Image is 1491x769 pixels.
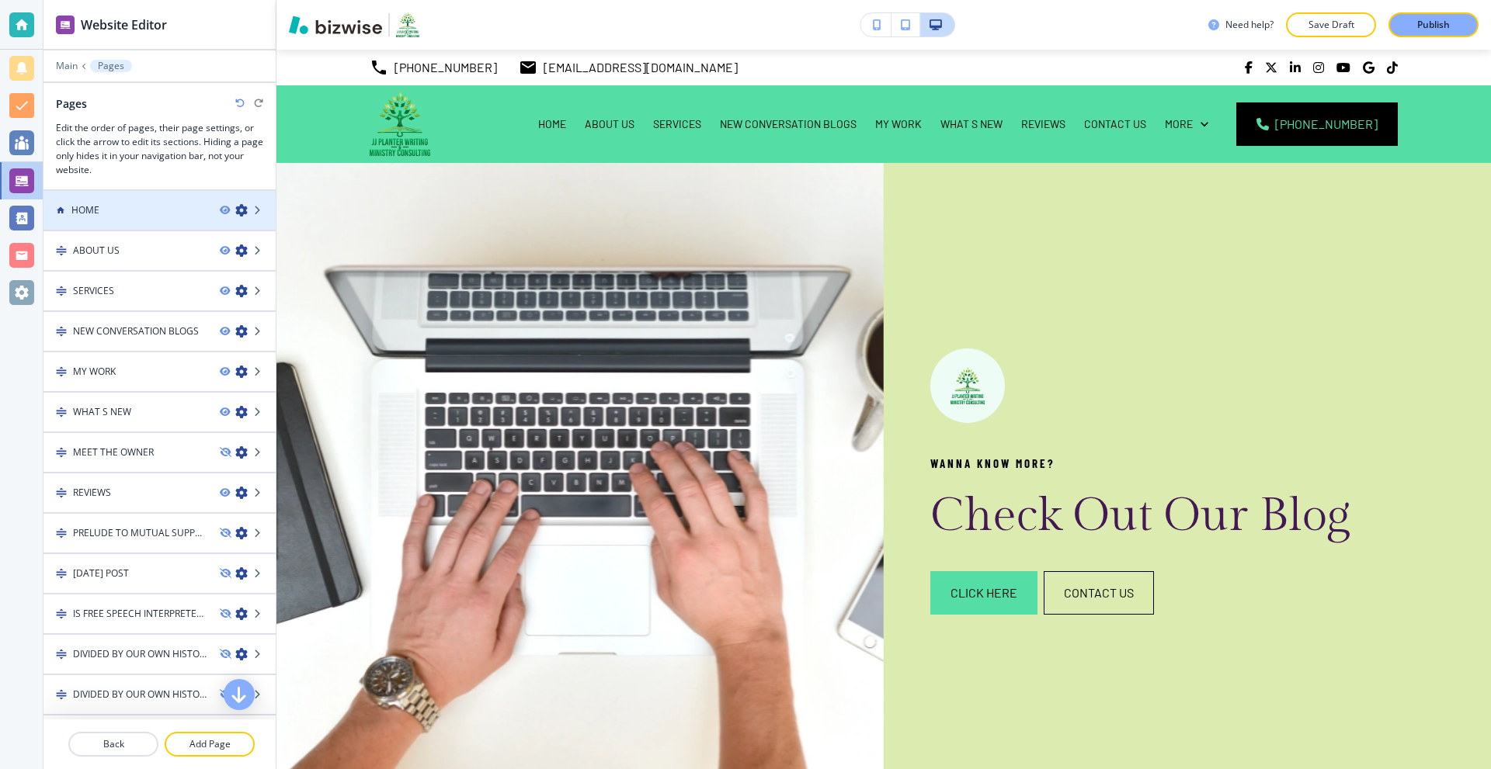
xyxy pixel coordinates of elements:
a: [EMAIL_ADDRESS][DOMAIN_NAME] [519,56,738,79]
div: DragMEET THE OWNER [43,433,276,473]
div: DragTRACKING THE PATH OF HOW FAITH WORKS [43,715,276,756]
img: c84c76eb4e012960308a6314175d4626.webp [951,367,985,404]
p: SERVICES [653,116,701,132]
img: Drag [56,528,67,539]
img: Drag [56,245,67,256]
div: DragSERVICES [43,272,276,312]
p: ABOUT US [585,116,634,132]
p: [EMAIL_ADDRESS][DOMAIN_NAME] [544,56,738,79]
img: Your Logo [396,12,419,37]
div: DragIS FREE SPEECH INTERPRETED BY WHO SAYS WHAT [43,594,276,635]
img: Drag [56,487,67,498]
img: Drag [56,447,67,458]
h3: Need help? [1225,18,1274,32]
div: HOME [43,191,276,231]
button: Save Draft [1286,12,1376,37]
div: Drag[DATE] POST [43,554,276,594]
h4: REVIEWS [73,486,111,500]
h4: PRELUDE TO MUTUAL SUPPORT BY AVERTING FORCEFUL RELIGION UNDERSTANDING [DEMOGRAPHIC_DATA] JUDGMENT... [73,526,207,540]
button: Main [56,61,78,71]
button: click here [930,571,1037,615]
button: Pages [90,60,132,72]
h4: MEET THE OWNER [73,445,154,459]
h4: WHAT S NEW [73,405,131,419]
h2: Website Editor [81,16,167,34]
button: Add Page [165,732,255,757]
img: Drag [56,286,67,296]
div: DragPRELUDE TO MUTUAL SUPPORT BY AVERTING FORCEFUL RELIGION UNDERSTANDING [DEMOGRAPHIC_DATA] JUDG... [43,514,276,554]
span: click here [951,584,1017,602]
div: DragREVIEWS [43,473,276,514]
p: Wanna Know More? [930,454,1444,473]
a: [PHONE_NUMBER] [370,56,497,79]
p: CONTACT US [1084,116,1146,132]
img: Drag [56,608,67,619]
img: Drag [56,407,67,417]
span: [PHONE_NUMBER] [1275,115,1378,133]
img: Drag [56,366,67,377]
p: MY WORK [875,116,922,132]
a: [PHONE_NUMBER] [1236,102,1398,146]
p: HOME [538,116,566,132]
h4: DIVIDED BY OUR OWN HISTORY UNITED BY OUR OWN FAITH HOPE LOVE [73,647,207,661]
span: Check Out Our Blog [930,488,1350,543]
h4: DIVIDED BY OUR OWN HISTORY UNITED BY OUR OWN TRUTH FAITH [73,688,207,701]
img: editor icon [56,16,75,34]
p: More [1165,116,1193,132]
p: Add Page [166,737,253,751]
img: Drag [56,568,67,579]
div: DragWHAT S NEW [43,393,276,433]
h4: ABOUT US [73,244,120,258]
span: contact us [1064,584,1134,602]
h4: HOME [71,203,99,217]
h2: Pages [56,95,87,112]
p: Publish [1417,18,1450,32]
p: NEW CONVERSATION BLOGS [720,116,857,132]
p: Pages [98,61,124,71]
h4: IS FREE SPEECH INTERPRETED BY WHO SAYS WHAT [73,607,207,621]
img: Drag [56,689,67,700]
p: Back [70,737,157,751]
h4: NEW CONVERSATION BLOGS [73,324,199,338]
p: REVIEWS [1021,116,1065,132]
img: Drag [56,326,67,337]
div: DragDIVIDED BY OUR OWN HISTORY UNITED BY OUR OWN FAITH HOPE LOVE [43,635,276,675]
div: DragABOUT US [43,231,276,272]
img: Drag [56,649,67,660]
div: DragDIVIDED BY OUR OWN HISTORY UNITED BY OUR OWN TRUTH FAITH [43,675,276,715]
button: Publish [1388,12,1479,37]
img: Bizwise Logo [289,16,382,34]
p: WHAT S NEW [940,116,1003,132]
h4: MY WORK [73,365,116,379]
button: Back [68,732,158,757]
h4: [DATE] POST [73,566,129,580]
p: Save Draft [1306,18,1356,32]
h3: Edit the order of pages, their page settings, or click the arrow to edit its sections. Hiding a p... [56,121,263,177]
img: JJ Planter & Middle Mission Writing & Consulting [370,92,430,157]
button: contact us [1044,571,1154,615]
p: [PHONE_NUMBER] [394,56,497,79]
div: DragMY WORK [43,352,276,393]
div: DragNEW CONVERSATION BLOGS [43,312,276,352]
h4: SERVICES [73,284,114,298]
